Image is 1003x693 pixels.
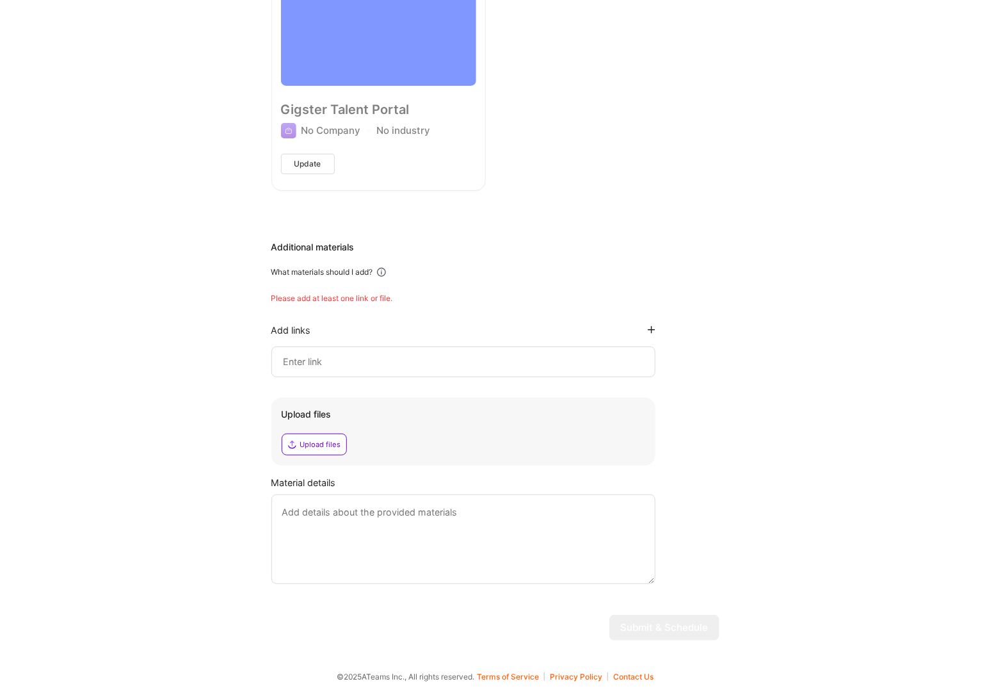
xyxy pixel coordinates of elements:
span: Update [294,158,321,170]
button: Update [281,154,335,174]
div: Upload files [282,408,645,421]
button: Contact Us [613,673,654,681]
input: Enter link [282,354,645,370]
button: Terms of Service [477,673,545,681]
div: Add links [271,324,311,336]
span: © 2025 ATeams Inc., All rights reserved. [337,670,474,683]
div: What materials should I add? [271,267,373,277]
button: Submit & Schedule [609,615,719,640]
div: Material details [271,476,719,489]
div: Additional materials [271,241,719,254]
i: icon PlusBlackFlat [648,326,655,334]
i: icon Upload2 [287,439,298,450]
div: Upload files [300,439,341,450]
i: icon Info [376,266,387,278]
div: Please add at least one link or file. [271,293,719,304]
button: Privacy Policy [550,673,608,681]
